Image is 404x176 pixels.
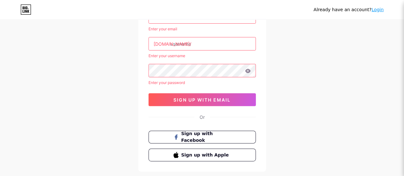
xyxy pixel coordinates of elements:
span: Sign up with Apple [181,152,231,158]
div: Or [200,114,205,120]
span: Sign up with Facebook [181,130,231,144]
div: Enter your email [149,26,256,32]
div: Already have an account? [314,6,384,13]
button: sign up with email [149,93,256,106]
button: Sign up with Apple [149,149,256,161]
span: sign up with email [173,97,231,103]
div: Enter your username [149,53,256,59]
div: Enter your password [149,80,256,86]
a: Login [371,7,384,12]
div: [DOMAIN_NAME]/ [154,41,191,47]
button: Sign up with Facebook [149,131,256,143]
input: username [149,37,255,50]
